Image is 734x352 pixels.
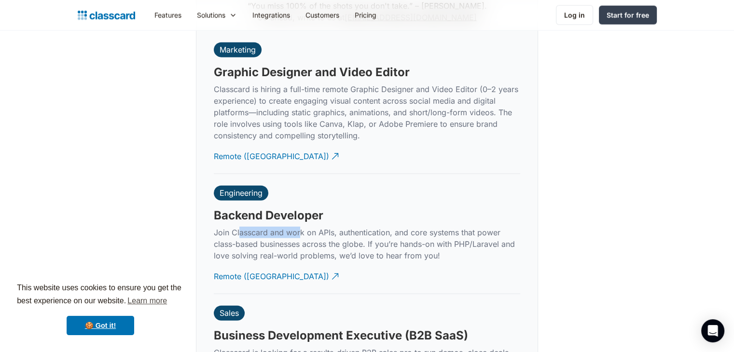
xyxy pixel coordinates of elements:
[245,4,298,26] a: Integrations
[214,263,329,282] div: Remote ([GEOGRAPHIC_DATA])
[214,227,520,261] p: Join Classcard and work on APIs, authentication, and core systems that power class-based business...
[599,6,657,25] a: Start for free
[347,4,384,26] a: Pricing
[214,263,340,290] a: Remote ([GEOGRAPHIC_DATA])
[214,328,468,343] h3: Business Development Executive (B2B SaaS)
[126,294,168,308] a: learn more about cookies
[17,282,184,308] span: This website uses cookies to ensure you get the best experience on our website.
[607,10,649,20] div: Start for free
[298,4,347,26] a: Customers
[214,83,520,141] p: Classcard is hiring a full-time remote Graphic Designer and Video Editor (0–2 years experience) t...
[214,208,323,223] h3: Backend Developer
[214,65,410,80] h3: Graphic Designer and Video Editor
[78,9,135,22] a: home
[701,319,724,342] div: Open Intercom Messenger
[67,316,134,335] a: dismiss cookie message
[220,45,256,54] div: Marketing
[214,143,329,162] div: Remote ([GEOGRAPHIC_DATA])
[564,10,585,20] div: Log in
[220,308,239,318] div: Sales
[197,10,225,20] div: Solutions
[214,143,340,170] a: Remote ([GEOGRAPHIC_DATA])
[556,5,593,25] a: Log in
[220,188,263,198] div: Engineering
[8,273,193,344] div: cookieconsent
[147,4,189,26] a: Features
[189,4,245,26] div: Solutions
